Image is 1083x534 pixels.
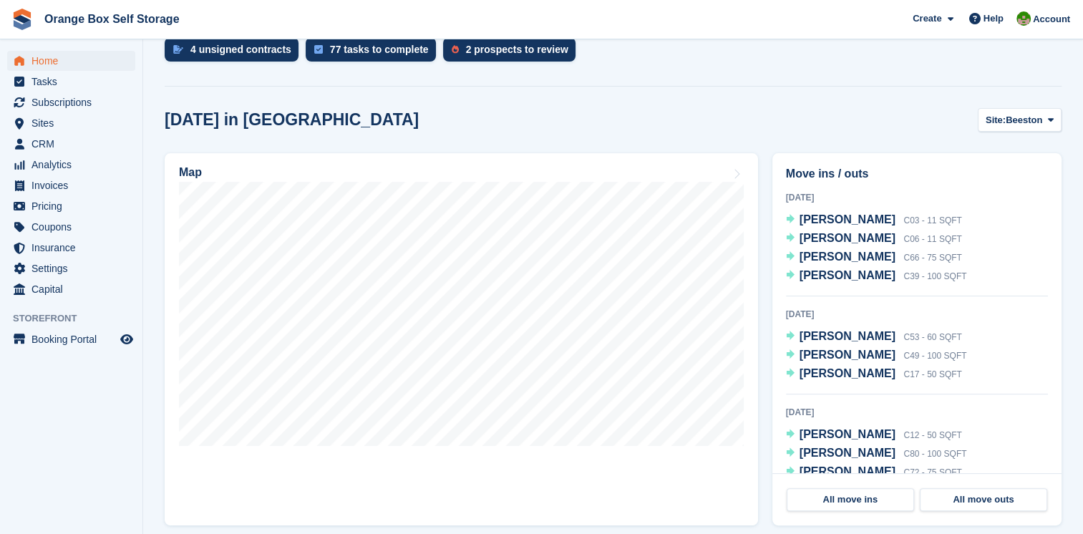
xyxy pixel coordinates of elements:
span: [PERSON_NAME] [800,213,895,225]
a: menu [7,134,135,154]
span: Analytics [31,155,117,175]
a: menu [7,155,135,175]
div: [DATE] [786,406,1048,419]
a: All move ins [787,488,914,511]
a: [PERSON_NAME] C06 - 11 SQFT [786,230,962,248]
span: Coupons [31,217,117,237]
a: All move outs [920,488,1047,511]
a: 4 unsigned contracts [165,37,306,69]
a: [PERSON_NAME] C66 - 75 SQFT [786,248,962,267]
span: Tasks [31,72,117,92]
a: Map [165,153,758,525]
a: [PERSON_NAME] C72 - 75 SQFT [786,463,962,482]
span: C17 - 50 SQFT [903,369,961,379]
a: menu [7,196,135,216]
span: Help [984,11,1004,26]
a: Preview store [118,331,135,348]
span: C39 - 100 SQFT [903,271,966,281]
div: 77 tasks to complete [330,44,429,55]
span: Beeston [1006,113,1042,127]
div: [DATE] [786,308,1048,321]
a: [PERSON_NAME] C17 - 50 SQFT [786,365,962,384]
span: CRM [31,134,117,154]
a: 77 tasks to complete [306,37,443,69]
a: [PERSON_NAME] C53 - 60 SQFT [786,328,962,346]
img: contract_signature_icon-13c848040528278c33f63329250d36e43548de30e8caae1d1a13099fd9432cc5.svg [173,45,183,54]
span: Account [1033,12,1070,26]
div: 4 unsigned contracts [190,44,291,55]
span: Invoices [31,175,117,195]
span: Settings [31,258,117,278]
h2: [DATE] in [GEOGRAPHIC_DATA] [165,110,419,130]
a: [PERSON_NAME] C80 - 100 SQFT [786,445,967,463]
a: 2 prospects to review [443,37,583,69]
a: Orange Box Self Storage [39,7,185,31]
span: Booking Portal [31,329,117,349]
span: C53 - 60 SQFT [903,332,961,342]
span: Site: [986,113,1006,127]
span: [PERSON_NAME] [800,330,895,342]
a: menu [7,51,135,71]
a: menu [7,279,135,299]
h2: Move ins / outs [786,165,1048,183]
span: Storefront [13,311,142,326]
a: menu [7,238,135,258]
img: stora-icon-8386f47178a22dfd0bd8f6a31ec36ba5ce8667c1dd55bd0f319d3a0aa187defe.svg [11,9,33,30]
span: Home [31,51,117,71]
a: [PERSON_NAME] C03 - 11 SQFT [786,211,962,230]
img: task-75834270c22a3079a89374b754ae025e5fb1db73e45f91037f5363f120a921f8.svg [314,45,323,54]
img: Eric Smith [1016,11,1031,26]
span: C03 - 11 SQFT [903,215,961,225]
span: C06 - 11 SQFT [903,234,961,244]
a: menu [7,258,135,278]
span: [PERSON_NAME] [800,465,895,477]
a: [PERSON_NAME] C49 - 100 SQFT [786,346,967,365]
span: Create [913,11,941,26]
button: Site: Beeston [978,108,1062,132]
span: Subscriptions [31,92,117,112]
span: Insurance [31,238,117,258]
span: [PERSON_NAME] [800,349,895,361]
span: [PERSON_NAME] [800,251,895,263]
span: C49 - 100 SQFT [903,351,966,361]
span: Sites [31,113,117,133]
div: 2 prospects to review [466,44,568,55]
span: [PERSON_NAME] [800,269,895,281]
h2: Map [179,166,202,179]
span: C66 - 75 SQFT [903,253,961,263]
span: C12 - 50 SQFT [903,430,961,440]
a: menu [7,217,135,237]
a: [PERSON_NAME] C12 - 50 SQFT [786,426,962,445]
img: prospect-51fa495bee0391a8d652442698ab0144808aea92771e9ea1ae160a38d050c398.svg [452,45,459,54]
a: menu [7,329,135,349]
span: [PERSON_NAME] [800,367,895,379]
span: Pricing [31,196,117,216]
span: [PERSON_NAME] [800,447,895,459]
div: [DATE] [786,191,1048,204]
span: C80 - 100 SQFT [903,449,966,459]
a: [PERSON_NAME] C39 - 100 SQFT [786,267,967,286]
span: [PERSON_NAME] [800,428,895,440]
a: menu [7,113,135,133]
span: C72 - 75 SQFT [903,467,961,477]
a: menu [7,92,135,112]
span: [PERSON_NAME] [800,232,895,244]
a: menu [7,72,135,92]
span: Capital [31,279,117,299]
a: menu [7,175,135,195]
